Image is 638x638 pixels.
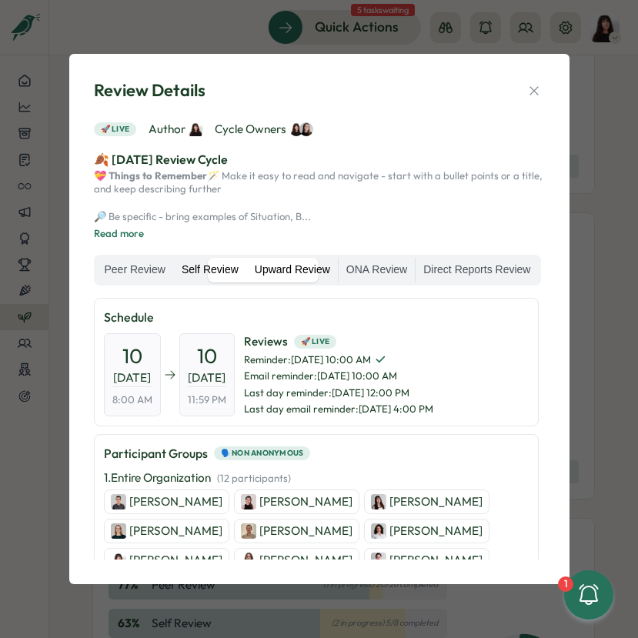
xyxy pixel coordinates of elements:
[339,258,415,282] label: ONA Review
[104,548,229,573] a: Kelly Rosa[PERSON_NAME]
[247,258,338,282] label: Upward Review
[129,493,222,510] p: [PERSON_NAME]
[234,548,359,573] a: Sofia Mayor[PERSON_NAME]
[244,369,433,383] span: Email reminder : [DATE] 10:00 AM
[259,523,352,539] p: [PERSON_NAME]
[104,469,291,486] p: 1 . Entire Organization
[111,553,126,568] img: Kelly Rosa
[371,553,386,568] img: Ketevan Dzukaevi
[111,523,126,539] img: Kerstin Manninger
[129,523,222,539] p: [PERSON_NAME]
[104,489,229,514] a: Hasan Naqvi[PERSON_NAME]
[94,169,545,223] p: 🪄 Make it easy to read and navigate - start with a bullet points or a title, and keep describing ...
[94,169,207,182] strong: 💝 Things to Remember
[174,258,246,282] label: Self Review
[371,523,386,539] img: Valentina Gonzalez
[189,122,202,136] img: Kelly Rosa
[197,342,217,369] span: 10
[301,336,330,348] span: 🚀 Live
[111,494,126,509] img: Hasan Naqvi
[289,122,303,136] img: Kelly Rosa
[416,258,538,282] label: Direct Reports Review
[241,553,256,568] img: Sofia Mayor
[104,308,529,327] p: Schedule
[389,552,483,569] p: [PERSON_NAME]
[364,489,489,514] a: Andrea Lopez[PERSON_NAME]
[244,333,433,350] span: Reviews
[94,78,205,102] span: Review Details
[94,227,144,241] button: Read more
[364,548,489,573] a: Ketevan Dzukaevi[PERSON_NAME]
[94,150,545,169] p: 🍂 [DATE] Review Cycle
[244,386,433,400] span: Last day reminder : [DATE] 12:00 PM
[221,447,304,459] span: 🗣️ Non Anonymous
[234,489,359,514] a: Axi Molnar[PERSON_NAME]
[241,494,256,509] img: Axi Molnar
[188,393,226,407] span: 11:59 PM
[371,494,386,509] img: Andrea Lopez
[122,342,142,369] span: 10
[259,552,352,569] p: [PERSON_NAME]
[564,570,613,620] button: 1
[364,519,489,543] a: Valentina Gonzalez[PERSON_NAME]
[113,369,151,387] span: [DATE]
[241,523,256,539] img: Francisco Afonso
[112,393,152,407] span: 8:00 AM
[129,552,222,569] p: [PERSON_NAME]
[234,519,359,543] a: Francisco Afonso[PERSON_NAME]
[299,122,313,136] img: Elena Ladushyna
[217,472,291,484] span: ( 12 participants )
[104,444,208,463] p: Participant Groups
[97,258,173,282] label: Peer Review
[244,353,433,367] span: Reminder : [DATE] 10:00 AM
[259,493,352,510] p: [PERSON_NAME]
[558,576,573,592] div: 1
[215,121,313,138] span: Cycle Owners
[101,123,130,135] span: 🚀 Live
[188,369,225,387] span: [DATE]
[149,121,202,138] span: Author
[244,403,433,416] span: Last day email reminder : [DATE] 4:00 PM
[389,523,483,539] p: [PERSON_NAME]
[389,493,483,510] p: [PERSON_NAME]
[104,519,229,543] a: Kerstin Manninger[PERSON_NAME]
